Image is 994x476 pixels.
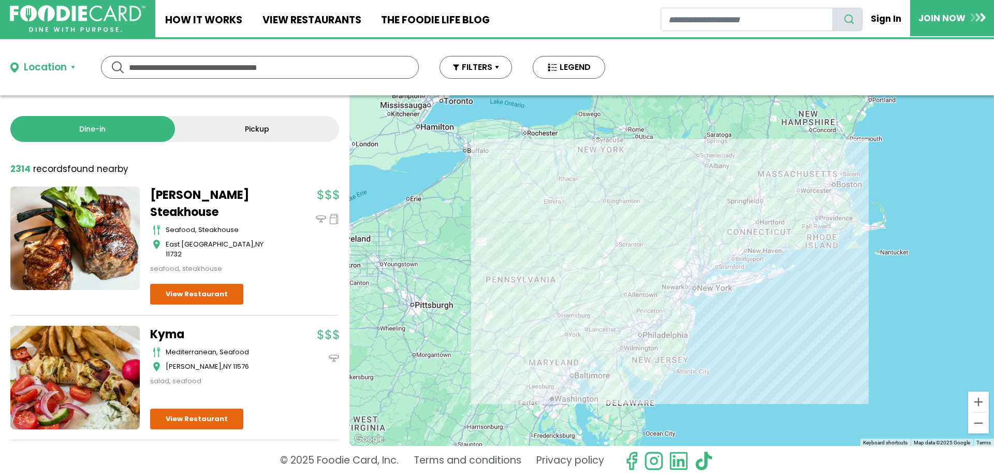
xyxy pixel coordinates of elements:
[150,186,280,221] a: [PERSON_NAME] Steakhouse
[223,362,231,371] span: NY
[10,163,128,176] div: found nearby
[414,451,521,471] a: Terms and conditions
[968,413,989,434] button: Zoom out
[153,239,160,250] img: map_icon.svg
[622,451,641,471] svg: check us out on facebook
[440,56,512,79] button: FILTERS
[968,392,989,412] button: Zoom in
[153,362,160,372] img: map_icon.svg
[10,5,145,33] img: FoodieCard; Eat, Drink, Save, Donate
[33,163,67,175] span: records
[536,451,604,471] a: Privacy policy
[233,362,249,371] span: 11576
[166,362,280,372] div: ,
[10,60,75,75] button: Location
[150,326,280,343] a: Kyma
[166,225,280,235] div: seafood, steakhouse
[150,284,243,305] a: View Restaurant
[976,440,991,445] a: Terms
[150,376,280,386] div: salad, seafood
[329,214,339,224] img: pickup_icon.svg
[166,347,280,357] div: mediterranean, seafood
[329,353,339,364] img: dinein_icon.svg
[166,362,222,371] span: [PERSON_NAME]
[352,432,386,446] img: Google
[10,116,175,142] a: Dine-in
[166,239,254,249] span: East [GEOGRAPHIC_DATA]
[24,60,67,75] div: Location
[280,451,399,471] p: © 2025 Foodie Card, Inc.
[255,239,264,249] span: NY
[153,225,160,235] img: cutlery_icon.svg
[153,347,160,357] img: cutlery_icon.svg
[669,451,689,471] img: linkedin.svg
[175,116,340,142] a: Pickup
[832,8,863,31] button: search
[150,264,280,274] div: seafood, steakhouse
[863,7,910,30] a: Sign In
[316,214,326,224] img: dinein_icon.svg
[694,451,713,471] img: tiktok.svg
[863,439,908,446] button: Keyboard shortcuts
[533,56,605,79] button: LEGEND
[166,249,182,259] span: 11732
[166,239,280,259] div: ,
[10,163,31,175] strong: 2314
[352,432,386,446] a: Open this area in Google Maps (opens a new window)
[661,8,833,31] input: restaurant search
[150,409,243,429] a: View Restaurant
[914,440,970,445] span: Map data ©2025 Google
